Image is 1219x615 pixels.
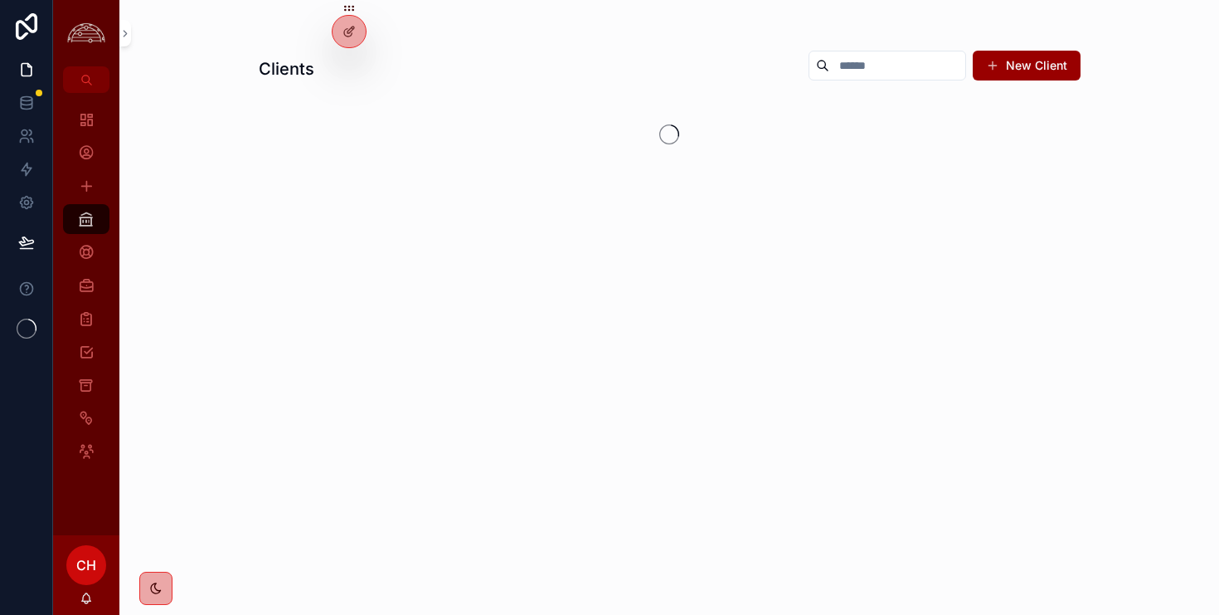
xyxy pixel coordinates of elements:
[53,93,119,488] div: scrollable content
[63,21,109,46] img: App logo
[973,51,1081,81] button: New Client
[259,57,314,81] h1: Clients
[76,555,96,575] span: CH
